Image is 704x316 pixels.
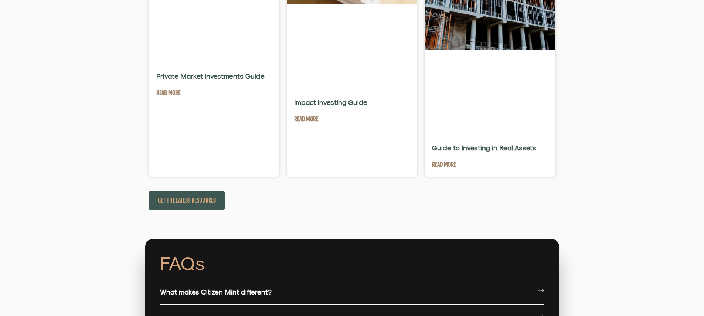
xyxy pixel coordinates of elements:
a: What makes Citizen Mint different? [160,288,272,296]
a: Guide to Investing in Real Assets [432,144,536,152]
a: Read more about Guide to Investing in Real Assets [432,160,456,169]
a: GET THE LATEST RESOURCES [149,191,225,210]
span: GET THE LATEST RESOURCES [158,196,216,205]
a: Private Market Investments Guide [156,72,265,80]
a: Read more about Impact Investing Guide [294,115,318,124]
div: What makes Citizen Mint different? [160,280,544,305]
a: Read more about Private Market Investments Guide [156,88,180,98]
h2: FAQs [160,254,544,273]
a: Impact Investing Guide [294,98,367,106]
